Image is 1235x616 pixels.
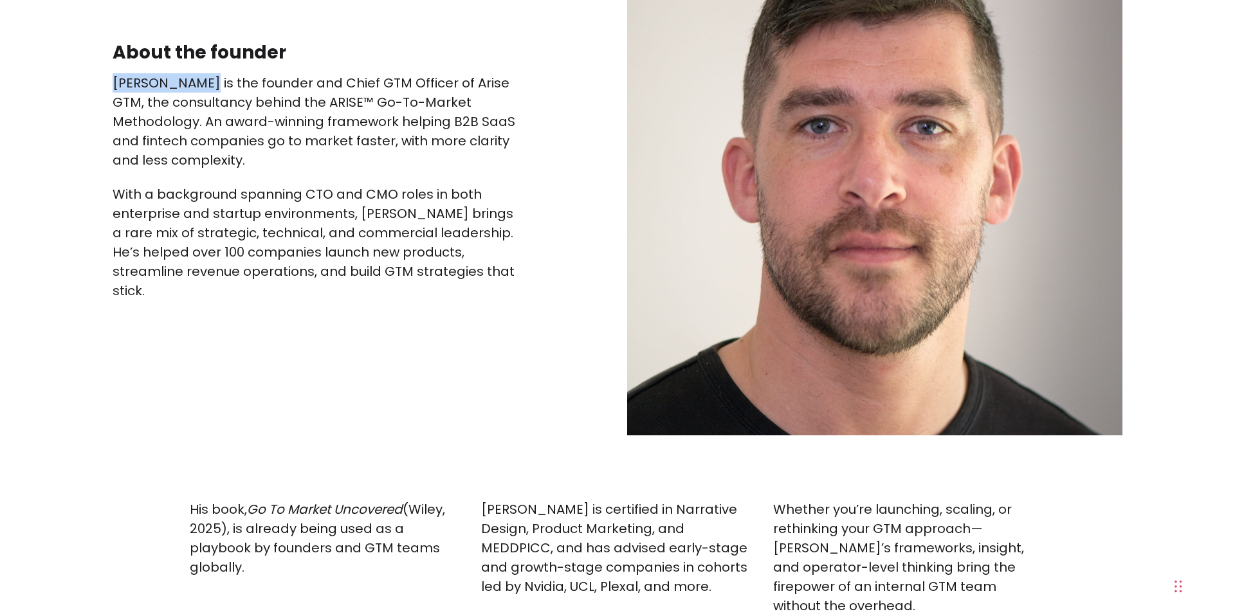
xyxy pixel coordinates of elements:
[1175,567,1182,606] div: Drag
[947,455,1235,616] iframe: Chat Widget
[113,185,522,300] p: With a background spanning CTO and CMO roles in both enterprise and startup environments, [PERSON...
[481,500,747,595] span: [PERSON_NAME] is certified in Narrative Design, Product Marketing, and MEDDPICC, and has advised ...
[773,500,1024,615] span: Whether you’re launching, scaling, or rethinking your GTM approach—[PERSON_NAME]’s frameworks, in...
[247,500,403,518] em: Go To Market Uncovered
[113,41,522,65] h2: About the founder
[113,73,522,170] p: [PERSON_NAME] is the founder and Chief GTM Officer of Arise GTM, the consultancy behind the ARISE...
[190,500,445,576] span: (Wiley, 2025), is already being used as a playbook by founders and GTM teams globally.
[190,500,247,518] span: His book,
